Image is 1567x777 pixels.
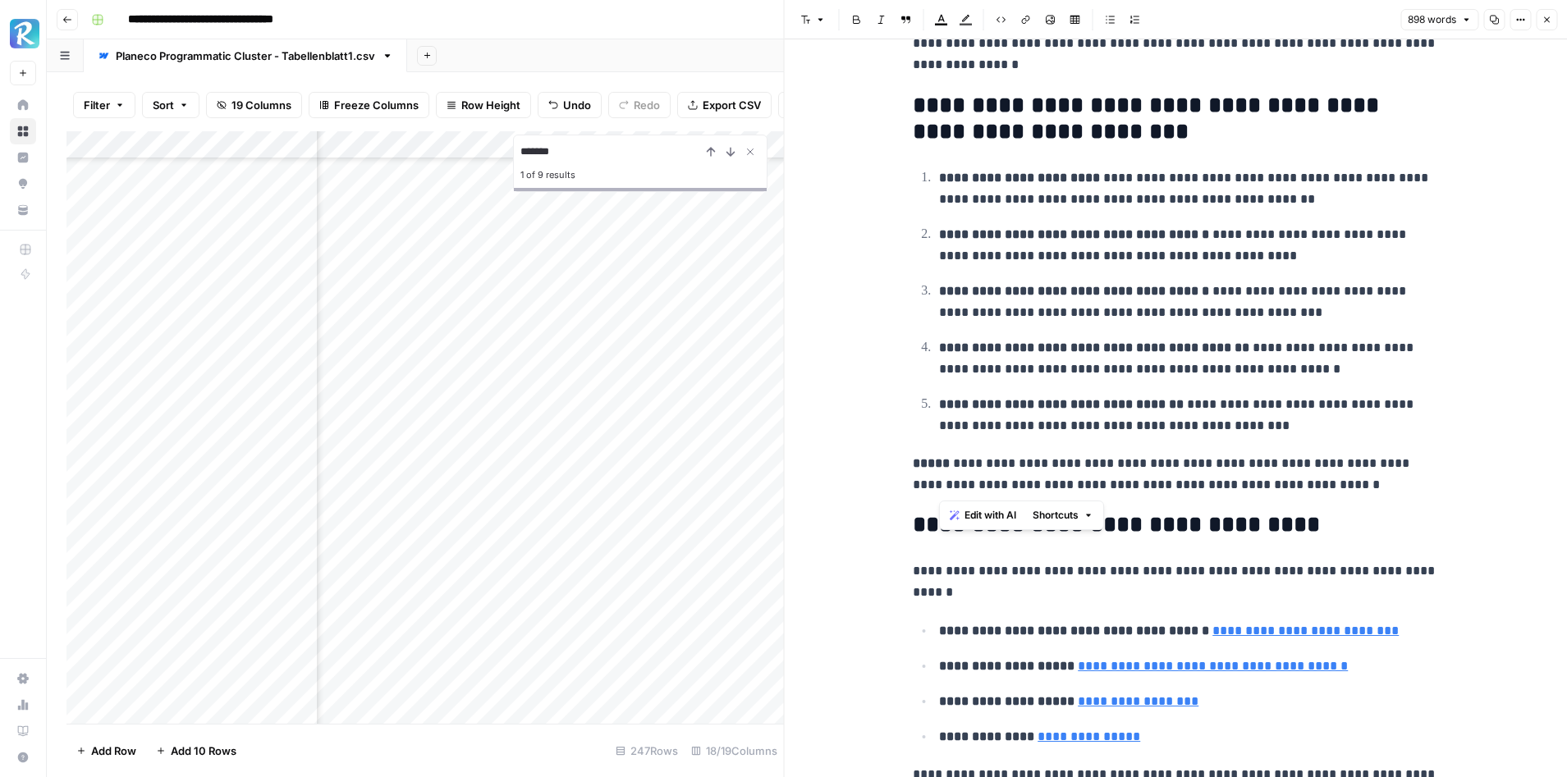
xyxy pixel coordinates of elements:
[10,13,36,54] button: Workspace: Radyant
[10,744,36,770] button: Help + Support
[146,738,246,764] button: Add 10 Rows
[73,92,135,118] button: Filter
[703,97,761,113] span: Export CSV
[116,48,375,64] div: Planeco Programmatic Cluster - Tabellenblatt1.csv
[153,97,174,113] span: Sort
[964,508,1016,523] span: Edit with AI
[538,92,602,118] button: Undo
[10,665,36,692] a: Settings
[563,97,591,113] span: Undo
[677,92,772,118] button: Export CSV
[1408,12,1456,27] span: 898 words
[10,118,36,144] a: Browse
[721,142,740,162] button: Next Result
[1033,508,1079,523] span: Shortcuts
[334,97,419,113] span: Freeze Columns
[10,144,36,171] a: Insights
[609,738,685,764] div: 247 Rows
[84,97,110,113] span: Filter
[740,142,760,162] button: Close Search
[10,197,36,223] a: Your Data
[84,39,407,72] a: Planeco Programmatic Cluster - Tabellenblatt1.csv
[91,743,136,759] span: Add Row
[309,92,429,118] button: Freeze Columns
[1026,505,1100,526] button: Shortcuts
[685,738,784,764] div: 18/19 Columns
[436,92,531,118] button: Row Height
[171,743,236,759] span: Add 10 Rows
[608,92,671,118] button: Redo
[520,165,760,185] div: 1 of 9 results
[943,505,1023,526] button: Edit with AI
[206,92,302,118] button: 19 Columns
[231,97,291,113] span: 19 Columns
[10,692,36,718] a: Usage
[142,92,199,118] button: Sort
[1400,9,1478,30] button: 898 words
[10,171,36,197] a: Opportunities
[634,97,660,113] span: Redo
[10,92,36,118] a: Home
[10,19,39,48] img: Radyant Logo
[10,718,36,744] a: Learning Hub
[701,142,721,162] button: Previous Result
[461,97,520,113] span: Row Height
[66,738,146,764] button: Add Row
